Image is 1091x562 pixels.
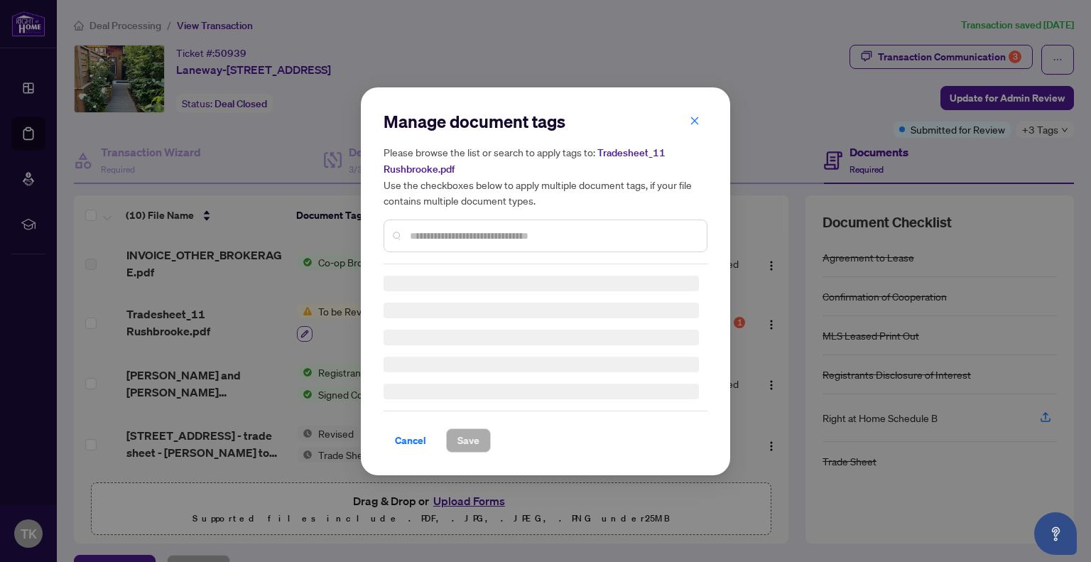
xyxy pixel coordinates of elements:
[384,146,666,175] span: Tradesheet_11 Rushbrooke.pdf
[384,110,707,133] h2: Manage document tags
[395,429,426,452] span: Cancel
[690,115,700,125] span: close
[384,144,707,208] h5: Please browse the list or search to apply tags to: Use the checkboxes below to apply multiple doc...
[1034,512,1077,555] button: Open asap
[446,428,491,453] button: Save
[384,428,438,453] button: Cancel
